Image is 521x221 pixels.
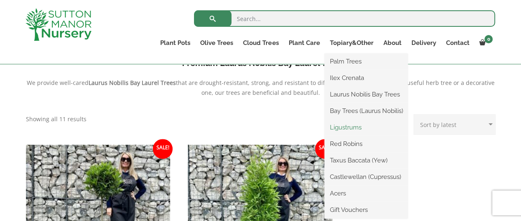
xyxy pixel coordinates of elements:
a: Plant Care [283,37,325,49]
a: Contact [441,37,474,49]
p: Showing all 11 results [26,114,86,124]
a: Bay Trees (Laurus Nobilis) [325,105,408,117]
a: Gift Vouchers [325,204,408,216]
a: Cloud Trees [238,37,283,49]
a: Acers [325,187,408,200]
a: 0 [474,37,495,49]
b: Laurus Nobilis Bay Laurel Trees [89,79,176,87]
span: 0 [484,35,493,43]
b: Premium Laurus Nobilis Bay Laurel Tree [182,58,339,68]
a: Olive Trees [195,37,238,49]
span: Sale! [315,139,335,159]
span: that are drought-resistant, strong, and resistant to different climates. If you need a useful her... [176,79,495,96]
img: logo [26,8,91,41]
span: Sale! [153,139,173,159]
a: Ligustrums [325,121,408,134]
a: Delivery [406,37,441,49]
a: Red Robins [325,138,408,150]
a: Castlewellan (Cupressus) [325,171,408,183]
select: Shop order [414,114,495,135]
input: Search... [194,10,495,27]
a: Palm Trees [325,55,408,68]
span: We provide well-cared [27,79,89,87]
a: Laurus Nobilis Bay Trees [325,88,408,101]
a: Taxus Baccata (Yew) [325,154,408,167]
a: About [378,37,406,49]
a: Plant Pots [155,37,195,49]
a: Topiary&Other [325,37,378,49]
a: Ilex Crenata [325,72,408,84]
